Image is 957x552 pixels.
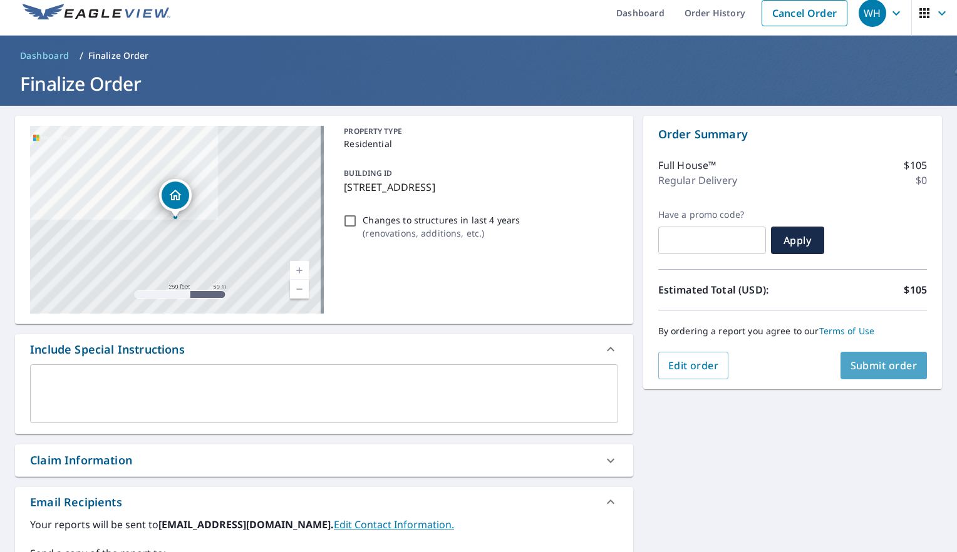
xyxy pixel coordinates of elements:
[819,325,875,337] a: Terms of Use
[658,325,927,337] p: By ordering a report you agree to our
[80,48,83,63] li: /
[15,334,633,364] div: Include Special Instructions
[344,137,613,150] p: Residential
[159,179,192,218] div: Dropped pin, building 1, Residential property, 54 Westford St Chelmsford, MA 01824
[363,227,520,240] p: ( renovations, additions, etc. )
[30,494,122,511] div: Email Recipients
[15,487,633,517] div: Email Recipients
[841,352,928,379] button: Submit order
[290,280,309,299] a: Current Level 17, Zoom Out
[668,359,719,372] span: Edit order
[658,282,793,297] p: Estimated Total (USD):
[658,126,927,143] p: Order Summary
[344,126,613,137] p: PROPERTY TYPE
[658,158,716,173] p: Full House™
[904,282,927,297] p: $105
[658,173,737,188] p: Regular Delivery
[290,261,309,280] a: Current Level 17, Zoom In
[20,49,70,62] span: Dashboard
[658,352,729,379] button: Edit order
[344,180,613,195] p: [STREET_ADDRESS]
[30,341,185,358] div: Include Special Instructions
[781,233,814,247] span: Apply
[334,518,454,531] a: EditContactInfo
[15,444,633,476] div: Claim Information
[658,209,766,220] label: Have a promo code?
[88,49,149,62] p: Finalize Order
[15,46,75,66] a: Dashboard
[851,359,918,372] span: Submit order
[15,46,942,66] nav: breadcrumb
[23,4,170,23] img: EV Logo
[15,71,942,96] h1: Finalize Order
[916,173,927,188] p: $0
[30,452,132,469] div: Claim Information
[363,213,520,227] p: Changes to structures in last 4 years
[344,168,392,178] p: BUILDING ID
[30,517,618,532] label: Your reports will be sent to
[904,158,927,173] p: $105
[771,227,824,254] button: Apply
[158,518,334,531] b: [EMAIL_ADDRESS][DOMAIN_NAME].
